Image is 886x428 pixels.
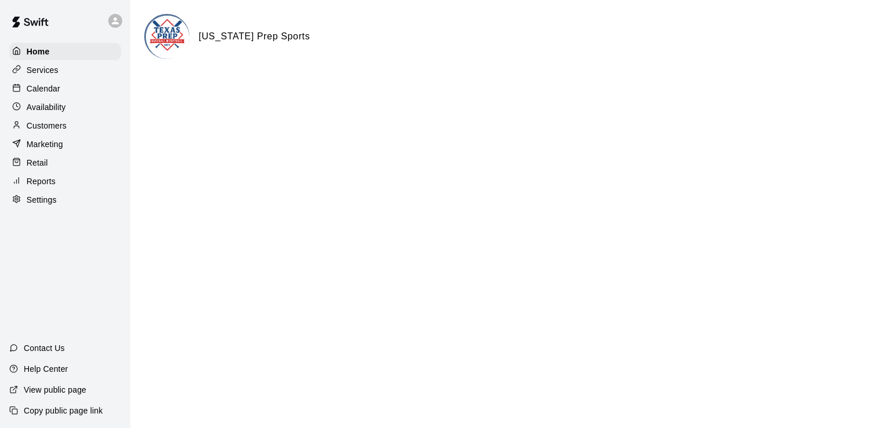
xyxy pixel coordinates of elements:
[9,61,121,79] a: Services
[27,64,58,76] p: Services
[9,98,121,116] a: Availability
[27,101,66,113] p: Availability
[24,363,68,375] p: Help Center
[24,405,102,416] p: Copy public page link
[27,194,57,206] p: Settings
[24,384,86,396] p: View public page
[27,138,63,150] p: Marketing
[9,43,121,60] a: Home
[146,16,189,59] img: Texas Prep Sports logo
[27,157,48,169] p: Retail
[27,175,56,187] p: Reports
[9,154,121,171] a: Retail
[199,29,310,44] h6: [US_STATE] Prep Sports
[27,46,50,57] p: Home
[27,83,60,94] p: Calendar
[9,117,121,134] a: Customers
[9,191,121,208] a: Settings
[24,342,65,354] p: Contact Us
[27,120,67,131] p: Customers
[9,136,121,153] a: Marketing
[9,80,121,97] a: Calendar
[9,173,121,190] a: Reports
